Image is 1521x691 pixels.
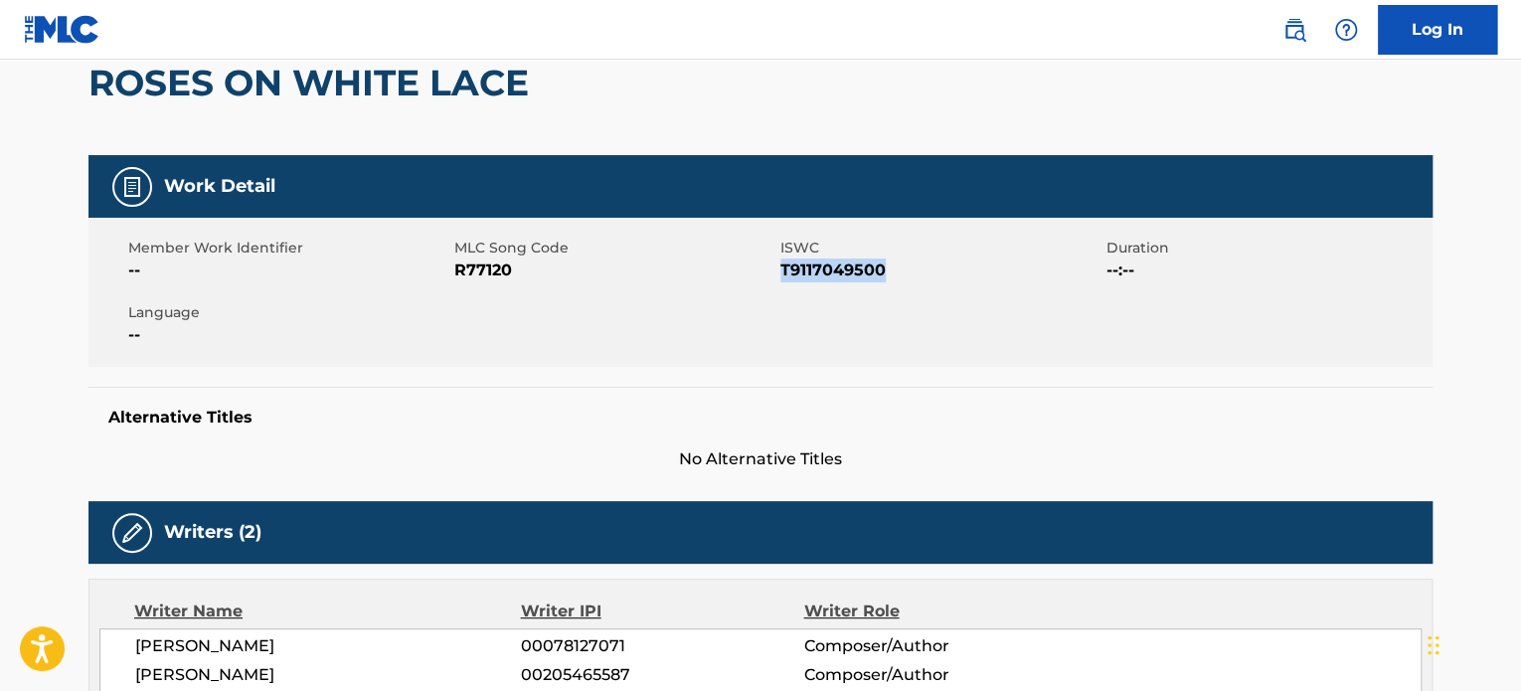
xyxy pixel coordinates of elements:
div: Writer Role [803,600,1061,623]
span: 00078127071 [521,634,803,658]
span: Duration [1106,238,1428,259]
img: help [1334,18,1358,42]
div: Drag [1428,615,1439,675]
span: Member Work Identifier [128,238,449,259]
div: Writer IPI [521,600,804,623]
h5: Alternative Titles [108,408,1413,428]
span: 00205465587 [521,663,803,687]
span: MLC Song Code [454,238,775,259]
span: Language [128,302,449,323]
h5: Work Detail [164,175,275,198]
span: -- [128,259,449,282]
div: Help [1326,10,1366,50]
span: No Alternative Titles [88,447,1433,471]
img: MLC Logo [24,15,100,44]
h5: Writers (2) [164,521,261,544]
img: Writers [120,521,144,545]
img: Work Detail [120,175,144,199]
div: Writer Name [134,600,521,623]
span: [PERSON_NAME] [135,663,521,687]
img: search [1282,18,1306,42]
a: Public Search [1274,10,1314,50]
span: -- [128,323,449,347]
span: Composer/Author [803,634,1061,658]
span: ISWC [780,238,1101,259]
span: --:-- [1106,259,1428,282]
a: Log In [1378,5,1497,55]
span: T9117049500 [780,259,1101,282]
span: R77120 [454,259,775,282]
iframe: Chat Widget [1422,596,1521,691]
span: Composer/Author [803,663,1061,687]
span: [PERSON_NAME] [135,634,521,658]
h2: ROSES ON WHITE LACE [88,61,539,105]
